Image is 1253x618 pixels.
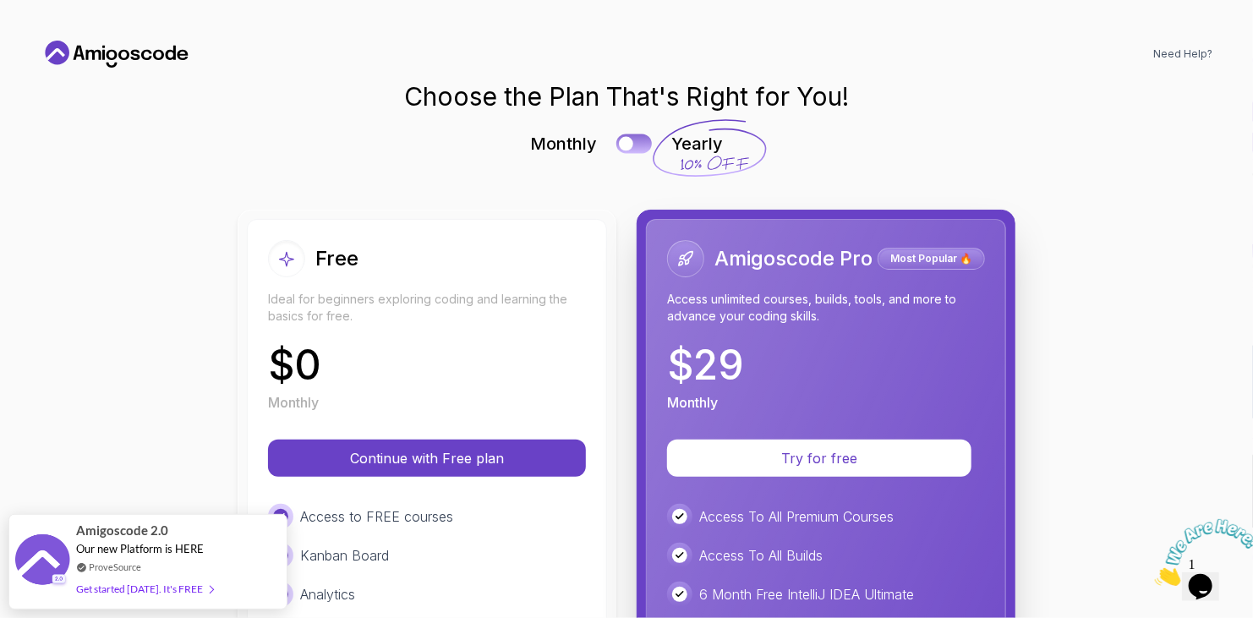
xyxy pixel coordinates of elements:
[667,440,971,477] button: Try for free
[404,81,849,112] h1: Choose the Plan That's Right for You!
[15,534,70,589] img: provesource social proof notification image
[300,506,453,527] p: Access to FREE courses
[268,392,319,413] p: Monthly
[7,7,112,74] img: Chat attention grabber
[288,448,566,468] p: Continue with Free plan
[315,245,358,272] h2: Free
[76,579,213,599] div: Get started [DATE]. It's FREE
[687,448,951,468] p: Try for free
[300,584,355,604] p: Analytics
[667,345,744,386] p: $ 29
[1153,47,1212,61] a: Need Help?
[699,584,914,604] p: 6 Month Free IntelliJ IDEA Ultimate
[41,41,193,68] a: Home link
[7,7,14,21] span: 1
[268,291,586,325] p: Ideal for beginners exploring coding and learning the basics for free.
[268,440,586,477] button: Continue with Free plan
[530,132,597,156] p: Monthly
[699,545,823,566] p: Access To All Builds
[714,245,873,272] h2: Amigoscode Pro
[89,560,141,574] a: ProveSource
[76,521,168,540] span: Amigoscode 2.0
[667,392,718,413] p: Monthly
[76,542,204,555] span: Our new Platform is HERE
[667,291,985,325] p: Access unlimited courses, builds, tools, and more to advance your coding skills.
[1148,512,1253,593] iframe: chat widget
[699,506,894,527] p: Access To All Premium Courses
[300,545,389,566] p: Kanban Board
[880,250,982,267] p: Most Popular 🔥
[268,345,321,386] p: $ 0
